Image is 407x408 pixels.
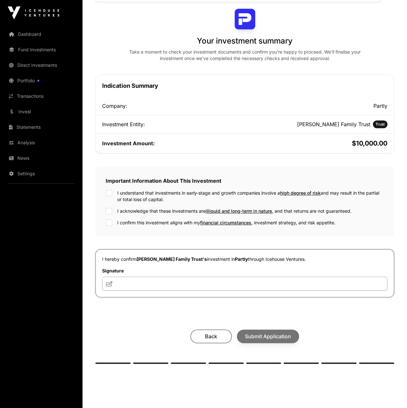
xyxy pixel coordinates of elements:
a: Transactions [5,89,77,103]
a: News [5,151,77,165]
div: Company: [102,102,244,110]
div: Take a moment to check your investment documents and confirm you're happy to proceed. We’ll final... [121,49,369,62]
h2: $10,000.00 [246,139,388,148]
a: Portfolio [5,74,77,88]
div: Investment Entity: [102,120,244,128]
a: Fund Investments [5,43,77,57]
h1: Indication Summary [102,81,387,90]
button: Back [190,330,232,343]
p: I hereby confirm investment in through Icehouse Ventures. [102,256,387,262]
a: Analysis [5,136,77,150]
iframe: Chat Widget [375,377,407,408]
span: illiquid and long-term in nature [206,208,272,214]
label: Signature [102,268,387,274]
span: Trust [375,122,385,127]
span: [PERSON_NAME] Family Trust's [137,256,207,262]
img: Partly [235,9,255,29]
a: Invest [5,105,77,119]
h2: Important Information About This Investment [106,177,384,185]
span: Partly [235,256,248,262]
a: Statements [5,120,77,134]
span: high degree of risk [280,190,321,196]
label: I acknowledge that these investments are , and that returns are not guaranteed. [117,208,352,214]
h2: Partly [246,102,388,110]
span: Investment Amount: [102,140,155,147]
h2: [PERSON_NAME] Family Trust [297,120,370,128]
h1: Your investment summary [197,36,293,46]
label: I understand that investments in early-stage and growth companies involve a and may result in the... [117,190,384,203]
span: financial circumstances [200,220,251,225]
a: Direct Investments [5,58,77,72]
span: Back [199,332,224,340]
label: I confirm this investment aligns with my , investment strategy, and risk appetite. [117,219,335,226]
a: Settings [5,167,77,181]
a: Dashboard [5,27,77,41]
img: Icehouse Ventures Logo [8,6,59,19]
